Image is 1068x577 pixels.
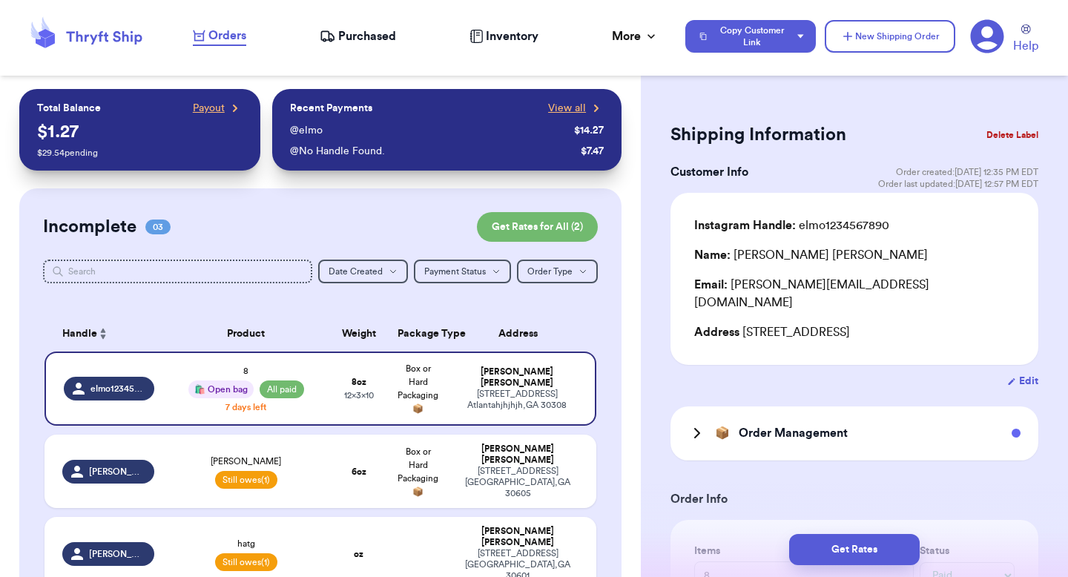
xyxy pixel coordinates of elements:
a: Payout [193,101,243,116]
span: Order Type [527,267,573,276]
span: [PERSON_NAME] [211,457,281,466]
button: Edit [1007,374,1038,389]
span: Still owes (1) [215,471,277,489]
h3: Order Management [739,424,848,442]
span: elmo1234567890 [90,383,145,395]
div: 7 days left [225,401,266,413]
span: 8 [243,366,248,375]
span: 📦 [715,424,730,442]
div: [STREET_ADDRESS] [694,323,1015,341]
span: Orders [208,27,246,44]
a: Purchased [320,27,396,45]
span: Still owes (1) [215,553,277,571]
a: Orders [193,27,246,46]
div: @ No Handle Found. [290,144,575,159]
a: View all [548,101,604,116]
span: Order created: [DATE] 12:35 PM EDT [896,166,1038,178]
button: Delete Label [980,119,1044,151]
div: $ 7.47 [581,144,604,159]
span: Box or Hard Packaging 📦 [398,447,438,496]
span: All paid [260,380,304,398]
strong: 8 oz [352,377,366,386]
th: Product [163,316,329,352]
button: Get Rates for All (2) [477,212,598,242]
span: Payout [193,101,225,116]
span: View all [548,101,586,116]
div: $ 14.27 [574,123,604,138]
div: [PERSON_NAME] [PERSON_NAME] [457,526,578,548]
div: [STREET_ADDRESS] [GEOGRAPHIC_DATA] , GA 30605 [457,466,578,499]
span: [PERSON_NAME] [89,466,145,478]
span: 12 x 3 x 10 [344,391,374,400]
span: Instagram Handle: [694,220,796,231]
strong: oz [354,550,363,558]
button: Payment Status [414,260,511,283]
span: Address [694,326,739,338]
a: Help [1013,24,1038,55]
span: Help [1013,37,1038,55]
h2: Incomplete [43,215,136,239]
span: Order last updated: [DATE] 12:57 PM EDT [878,178,1038,190]
span: Inventory [486,27,538,45]
div: [PERSON_NAME] [PERSON_NAME] [457,366,577,389]
div: [PERSON_NAME][EMAIL_ADDRESS][DOMAIN_NAME] [694,276,1015,311]
span: Box or Hard Packaging 📦 [398,364,438,413]
button: Copy Customer Link [685,20,816,53]
th: Address [448,316,596,352]
div: [PERSON_NAME] [PERSON_NAME] [694,246,928,264]
th: Weight [329,316,389,352]
span: Email: [694,279,728,291]
span: 03 [145,220,171,234]
div: More [612,27,659,45]
span: Purchased [338,27,396,45]
span: Payment Status [424,267,486,276]
a: Inventory [469,27,538,45]
h3: Customer Info [670,163,748,181]
h3: Order Info [670,490,1038,508]
th: Package Type [389,316,448,352]
div: @ elmo [290,123,568,138]
h2: Shipping Information [670,123,846,147]
button: Get Rates [789,534,920,565]
div: 🛍️ Open bag [188,380,254,398]
input: Search [43,260,312,283]
div: [PERSON_NAME] [PERSON_NAME] [457,444,578,466]
button: New Shipping Order [825,20,955,53]
span: hatg [237,539,255,548]
span: Name: [694,249,731,261]
button: Date Created [318,260,408,283]
strong: 6 oz [352,467,366,476]
span: Date Created [329,267,383,276]
p: Recent Payments [290,101,372,116]
div: [STREET_ADDRESS] Atlantahjhjhjh , GA 30308 [457,389,577,411]
div: elmo1234567890 [694,217,889,234]
p: Total Balance [37,101,101,116]
p: $ 1.27 [37,120,243,144]
span: [PERSON_NAME] [89,548,145,560]
button: Order Type [517,260,598,283]
button: Sort ascending [97,325,109,343]
p: $ 29.54 pending [37,147,243,159]
span: Handle [62,326,97,342]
